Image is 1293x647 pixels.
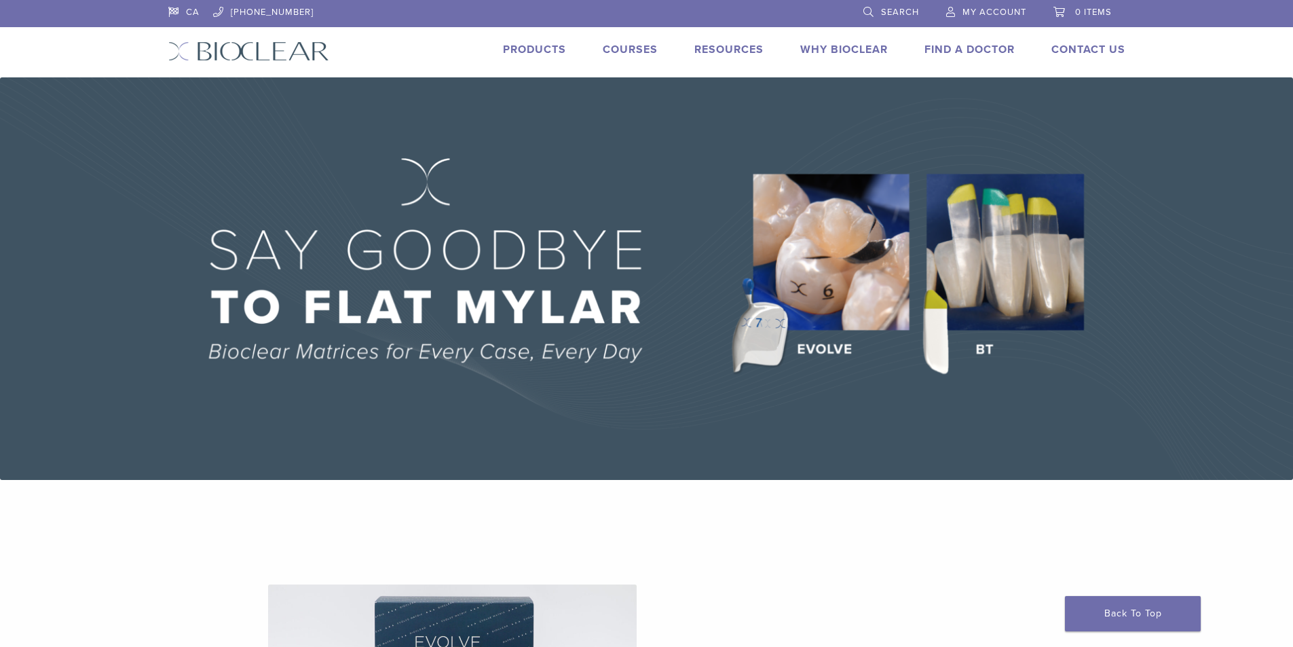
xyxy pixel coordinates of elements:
[1065,596,1201,631] a: Back To Top
[881,7,919,18] span: Search
[1051,43,1125,56] a: Contact Us
[603,43,658,56] a: Courses
[962,7,1026,18] span: My Account
[800,43,888,56] a: Why Bioclear
[1075,7,1112,18] span: 0 items
[503,43,566,56] a: Products
[168,41,329,61] img: Bioclear
[924,43,1015,56] a: Find A Doctor
[694,43,764,56] a: Resources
